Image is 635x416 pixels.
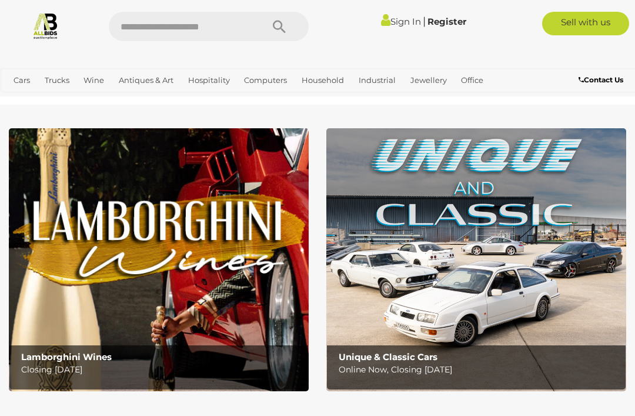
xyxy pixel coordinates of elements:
a: Office [456,71,488,90]
img: Unique & Classic Cars [326,128,626,391]
span: | [423,15,426,28]
a: Register [427,16,466,27]
a: Computers [239,71,292,90]
a: Jewellery [406,71,452,90]
img: Allbids.com.au [32,12,59,39]
p: Closing [DATE] [21,362,302,377]
a: Hospitality [183,71,235,90]
a: Cars [9,71,35,90]
b: Contact Us [579,75,623,84]
a: Trucks [40,71,74,90]
b: Lamborghini Wines [21,351,112,362]
img: Lamborghini Wines [9,128,309,391]
a: Sell with us [542,12,630,35]
a: Unique & Classic Cars Unique & Classic Cars Online Now, Closing [DATE] [326,128,626,391]
button: Search [250,12,309,41]
a: Antiques & Art [114,71,178,90]
a: Sports [9,90,42,109]
a: [GEOGRAPHIC_DATA] [48,90,141,109]
a: Contact Us [579,74,626,86]
p: Online Now, Closing [DATE] [339,362,620,377]
a: Sign In [381,16,421,27]
a: Household [297,71,349,90]
a: Industrial [354,71,400,90]
a: Wine [79,71,109,90]
b: Unique & Classic Cars [339,351,437,362]
a: Lamborghini Wines Lamborghini Wines Closing [DATE] [9,128,309,391]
